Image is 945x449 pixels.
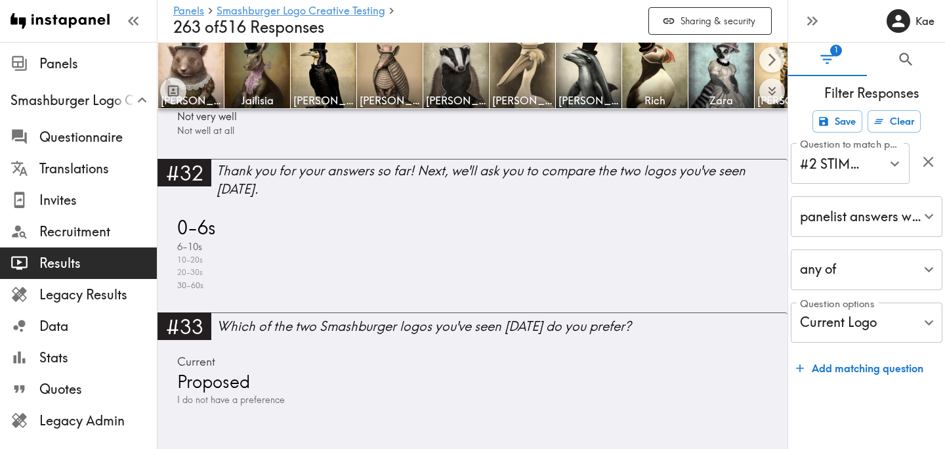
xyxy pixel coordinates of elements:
span: Recruitment [39,223,157,241]
span: Results [39,254,157,272]
a: #32Thank you for your answers so far! Next, we'll ask you to compare the two logos you've seen [D... [157,159,787,209]
a: Panels [173,5,204,18]
span: Smashburger Logo Creative Testing [10,91,157,110]
span: Zara [691,93,751,108]
span: Proposed [174,370,250,394]
span: 263 of [173,18,219,37]
span: Stats [39,349,157,367]
div: Thank you for your answers so far! Next, we'll ask you to compare the two logos you've seen [DATE]. [217,161,787,198]
span: 30-60s [174,279,203,291]
a: [PERSON_NAME] [556,42,622,109]
span: Not very well [174,109,237,124]
a: [PERSON_NAME] [357,42,423,109]
button: Clear all filters [868,110,921,133]
span: Invites [39,191,157,209]
a: [PERSON_NAME] [157,42,224,109]
div: #33 [157,312,211,340]
span: Filter Responses [799,84,945,102]
span: 516 Responses [219,18,324,37]
span: [PERSON_NAME] [426,93,486,108]
div: panelist answers with [791,196,942,237]
span: Search [897,51,915,68]
button: Filter Responses [788,43,867,76]
div: Which of the two Smashburger logos you've seen [DATE] do you prefer? [217,317,787,335]
label: Question to match panelists on [800,137,903,152]
span: [PERSON_NAME] [492,93,553,108]
span: Legacy Admin [39,412,157,430]
a: Jailisia [224,42,291,109]
label: Question options [800,297,874,311]
span: Quotes [39,380,157,398]
span: [PERSON_NAME] [757,93,818,108]
span: Rich [625,93,685,108]
a: [PERSON_NAME] [755,42,821,109]
span: 20-30s [174,267,203,279]
a: Rich [622,42,688,109]
span: Panels [39,54,157,73]
span: Legacy Results [39,286,157,304]
span: [PERSON_NAME] [293,93,354,108]
span: I do not have a preference [174,393,285,406]
div: #32 [157,159,211,186]
a: #33Which of the two Smashburger logos you've seen [DATE] do you prefer? [157,312,787,349]
a: [PERSON_NAME] [423,42,490,109]
button: Save filters [812,110,862,133]
a: Smashburger Logo Creative Testing [217,5,385,18]
a: [PERSON_NAME] [291,42,357,109]
span: Questionnaire [39,128,157,146]
button: Toggle between responses and questions [160,77,186,104]
span: [PERSON_NAME] [558,93,619,108]
button: Add matching question [791,355,929,381]
span: 6-10s [174,240,202,254]
span: Not well at all [174,124,234,138]
button: Sharing & security [648,7,772,35]
span: Current [174,354,215,370]
span: [PERSON_NAME] [360,93,420,108]
span: Jailisia [227,93,287,108]
button: Open [885,154,905,174]
a: Zara [688,42,755,109]
span: Translations [39,160,157,178]
div: Current Logo [791,303,942,343]
span: 1 [830,45,842,56]
span: [PERSON_NAME] [161,93,221,108]
button: Scroll right [759,47,785,73]
div: any of [791,249,942,290]
span: 10-20s [174,254,203,267]
span: Data [39,317,157,335]
span: 0-6s [174,215,216,240]
h6: Kae [915,14,934,28]
a: [PERSON_NAME] [490,42,556,109]
button: Expand to show all items [759,79,785,104]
